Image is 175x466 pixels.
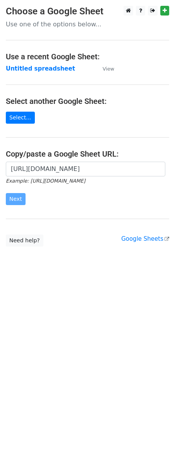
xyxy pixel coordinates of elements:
h4: Copy/paste a Google Sheet URL: [6,149,169,159]
a: Google Sheets [121,235,169,242]
a: Select... [6,112,35,124]
small: View [103,66,114,72]
a: View [95,65,114,72]
a: Untitled spreadsheet [6,65,75,72]
a: Need help? [6,235,43,247]
p: Use one of the options below... [6,20,169,28]
h3: Choose a Google Sheet [6,6,169,17]
small: Example: [URL][DOMAIN_NAME] [6,178,85,184]
h4: Use a recent Google Sheet: [6,52,169,61]
iframe: Chat Widget [136,429,175,466]
input: Paste your Google Sheet URL here [6,162,165,176]
h4: Select another Google Sheet: [6,97,169,106]
input: Next [6,193,26,205]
